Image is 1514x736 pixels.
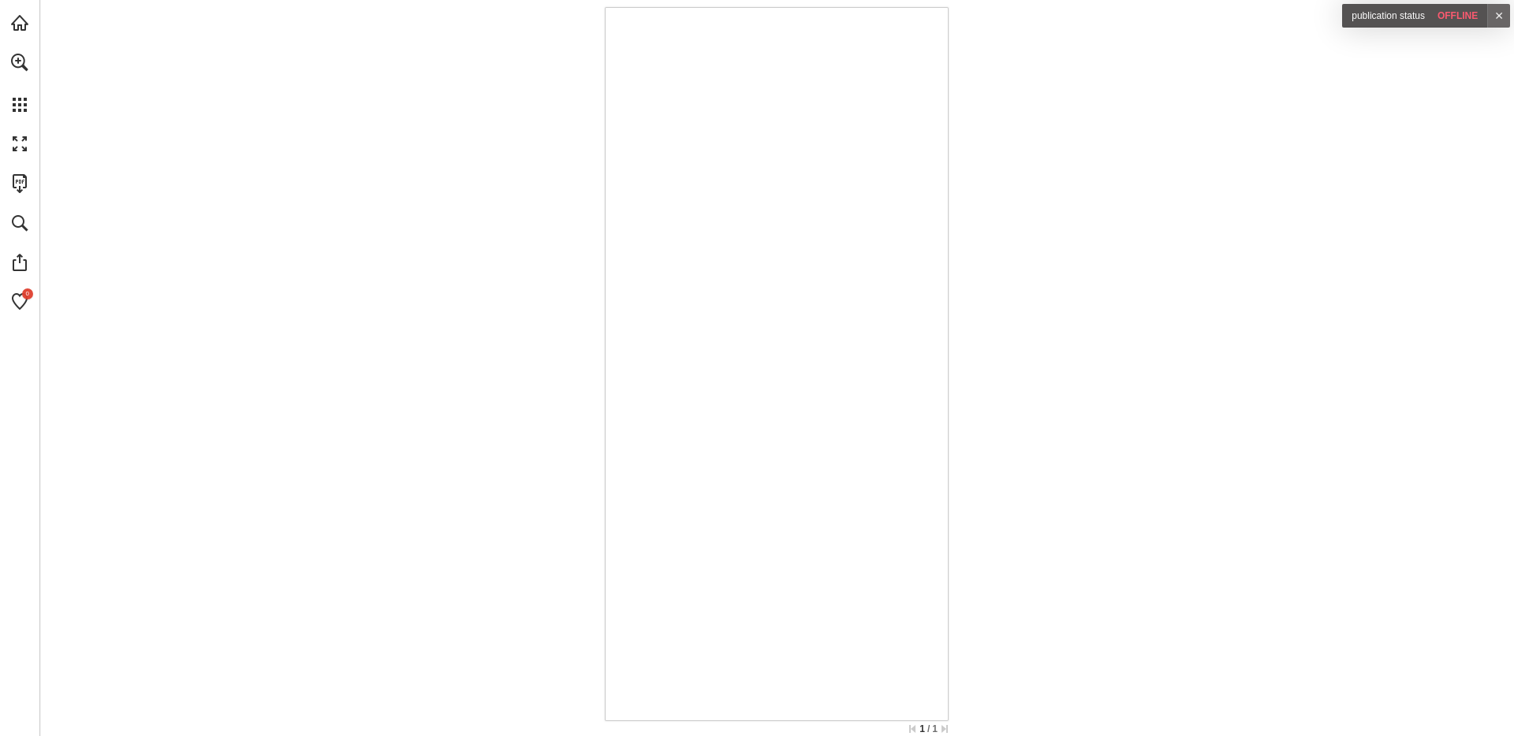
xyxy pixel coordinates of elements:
span: Publication Status [1352,10,1425,21]
div: offline [1342,4,1487,28]
a: Skip to the last page [942,725,948,733]
span: 1 [932,723,938,735]
span: 1 [919,723,925,735]
a: ✕ [1487,4,1510,28]
a: Skip to the first page [909,725,915,733]
section: Publication Content - Publitas.com - portrait size publication [606,8,948,720]
span: Current page position is 1 of 1 [919,723,938,734]
span: / [925,723,932,735]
